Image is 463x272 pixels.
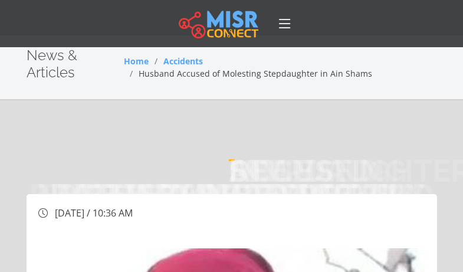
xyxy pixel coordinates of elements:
a: Home [124,55,149,67]
img: main.misr_connect [179,9,258,38]
a: Accidents [163,55,203,67]
span: Husband Accused of Molesting Stepdaughter in Ain Shams [139,68,372,79]
span: News & Articles [27,47,77,81]
span: [DATE] / 10:36 AM [55,207,133,219]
